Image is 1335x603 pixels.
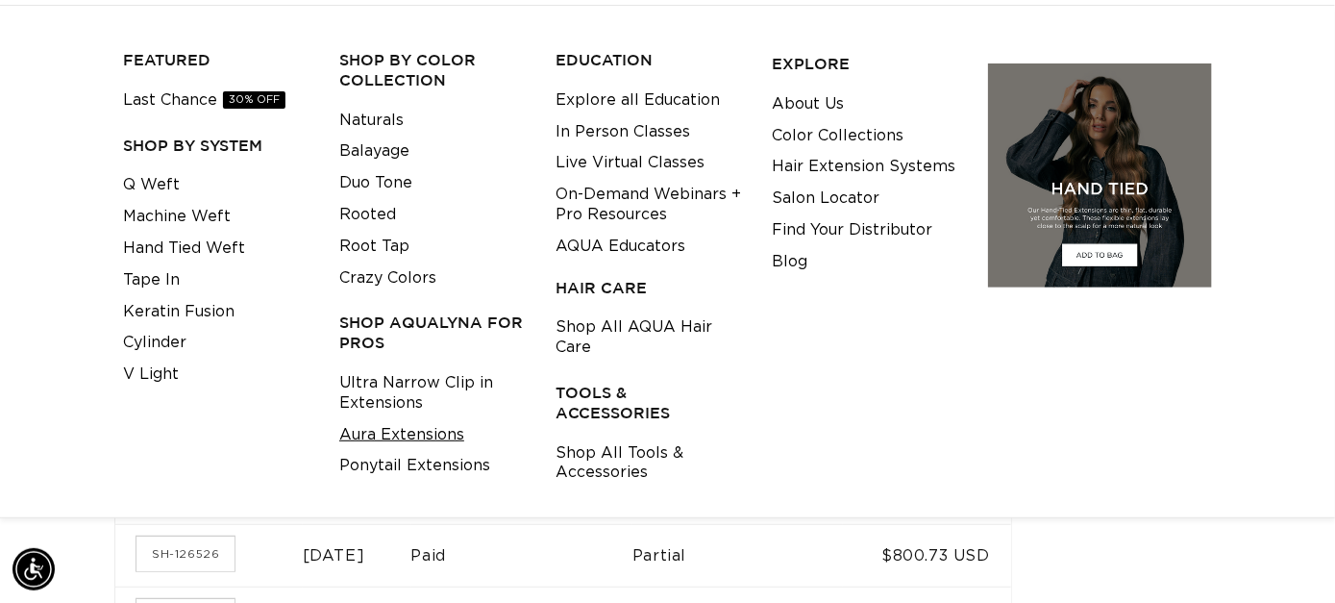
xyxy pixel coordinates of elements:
[339,199,396,231] a: Rooted
[772,151,955,183] a: Hair Extension Systems
[339,419,464,451] a: Aura Extensions
[136,537,235,571] a: Order number SH-126526
[556,179,742,231] a: On-Demand Webinars + Pro Resources
[339,231,409,263] a: Root Tap
[556,231,685,263] a: AQUA Educators
[339,136,409,167] a: Balayage
[123,264,180,296] a: Tape In
[339,313,526,353] h3: Shop AquaLyna for Pros
[556,312,742,364] a: Shop All AQUA Hair Care
[1239,511,1335,603] iframe: Chat Widget
[632,524,842,587] td: Partial
[556,50,742,70] h3: EDUCATION
[123,50,309,70] h3: FEATURED
[556,116,690,148] a: In Person Classes
[123,327,186,359] a: Cylinder
[772,246,807,278] a: Blog
[772,214,932,246] a: Find Your Distributor
[303,548,365,564] time: [DATE]
[123,201,231,233] a: Machine Weft
[223,91,285,109] span: 30% OFF
[123,233,245,264] a: Hand Tied Weft
[556,278,742,298] h3: HAIR CARE
[556,85,720,116] a: Explore all Education
[123,136,309,156] h3: SHOP BY SYSTEM
[339,263,436,294] a: Crazy Colors
[556,147,705,179] a: Live Virtual Classes
[772,54,958,74] h3: EXPLORE
[556,383,742,423] h3: TOOLS & ACCESSORIES
[339,167,412,199] a: Duo Tone
[772,88,844,120] a: About Us
[339,50,526,90] h3: Shop by Color Collection
[556,438,742,490] a: Shop All Tools & Accessories
[772,120,903,152] a: Color Collections
[339,105,404,137] a: Naturals
[123,359,179,390] a: V Light
[123,85,285,116] a: Last Chance30% OFF
[123,169,180,201] a: Q Weft
[12,548,55,590] div: Accessibility Menu
[339,367,526,419] a: Ultra Narrow Clip in Extensions
[411,524,632,587] td: Paid
[339,450,490,482] a: Ponytail Extensions
[843,524,1011,587] td: $800.73 USD
[123,296,235,328] a: Keratin Fusion
[772,183,879,214] a: Salon Locator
